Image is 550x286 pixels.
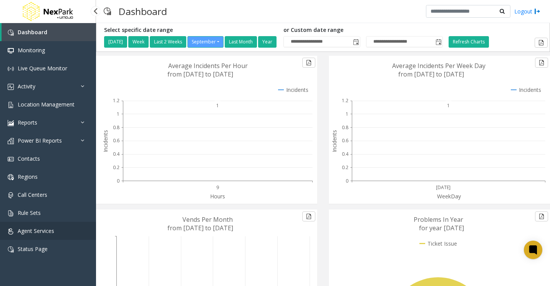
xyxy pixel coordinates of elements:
[434,37,442,47] span: Toggle popup
[18,137,62,144] span: Power BI Reports
[535,38,548,48] button: Export to pdf
[18,209,41,216] span: Rule Sets
[258,36,277,48] button: Year
[535,58,548,68] button: Export to pdf
[167,224,233,232] text: from [DATE] to [DATE]
[8,138,14,144] img: 'icon'
[168,62,248,70] text: Average Incidents Per Hour
[419,224,464,232] text: for year [DATE]
[8,174,14,180] img: 'icon'
[8,84,14,90] img: 'icon'
[18,191,47,198] span: Call Centers
[117,178,119,184] text: 0
[113,97,119,104] text: 1.2
[342,124,348,131] text: 0.8
[514,7,540,15] a: Logout
[128,36,149,48] button: Week
[346,178,348,184] text: 0
[346,111,348,117] text: 1
[182,215,233,224] text: Vends Per Month
[398,70,464,78] text: from [DATE] to [DATE]
[150,36,186,48] button: Last 2 Weeks
[225,36,257,48] button: Last Month
[8,30,14,36] img: 'icon'
[18,101,75,108] span: Location Management
[18,227,54,234] span: Agent Services
[283,27,443,33] h5: or Custom date range
[8,246,14,253] img: 'icon'
[117,111,119,117] text: 1
[113,151,120,157] text: 0.4
[113,164,119,171] text: 0.2
[18,47,45,54] span: Monitoring
[8,228,14,234] img: 'icon'
[113,137,119,144] text: 0.6
[8,48,14,54] img: 'icon'
[449,36,489,48] button: Refresh Charts
[210,193,225,200] text: Hours
[113,124,119,131] text: 0.8
[104,2,111,21] img: pageIcon
[18,155,40,162] span: Contacts
[342,137,348,144] text: 0.6
[18,119,37,126] span: Reports
[302,58,315,68] button: Export to pdf
[18,28,47,36] span: Dashboard
[216,102,219,109] text: 1
[216,184,219,191] text: 9
[414,215,463,224] text: Problems In Year
[8,120,14,126] img: 'icon'
[2,23,96,41] a: Dashboard
[342,97,348,104] text: 1.2
[187,36,224,48] button: September
[18,65,67,72] span: Live Queue Monitor
[342,164,348,171] text: 0.2
[102,130,109,152] text: Incidents
[534,7,540,15] img: logout
[104,27,278,33] h5: Select specific date range
[8,156,14,162] img: 'icon'
[8,66,14,72] img: 'icon'
[535,211,548,221] button: Export to pdf
[18,173,38,180] span: Regions
[115,2,171,21] h3: Dashboard
[436,184,451,191] text: [DATE]
[8,102,14,108] img: 'icon'
[104,36,127,48] button: [DATE]
[167,70,233,78] text: from [DATE] to [DATE]
[392,62,485,70] text: Average Incidents Per Week Day
[8,192,14,198] img: 'icon'
[342,151,349,157] text: 0.4
[18,83,35,90] span: Activity
[18,245,48,253] span: Status Page
[331,130,338,152] text: Incidents
[447,102,450,109] text: 1
[351,37,360,47] span: Toggle popup
[302,211,315,221] button: Export to pdf
[437,193,461,200] text: WeekDay
[8,210,14,216] img: 'icon'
